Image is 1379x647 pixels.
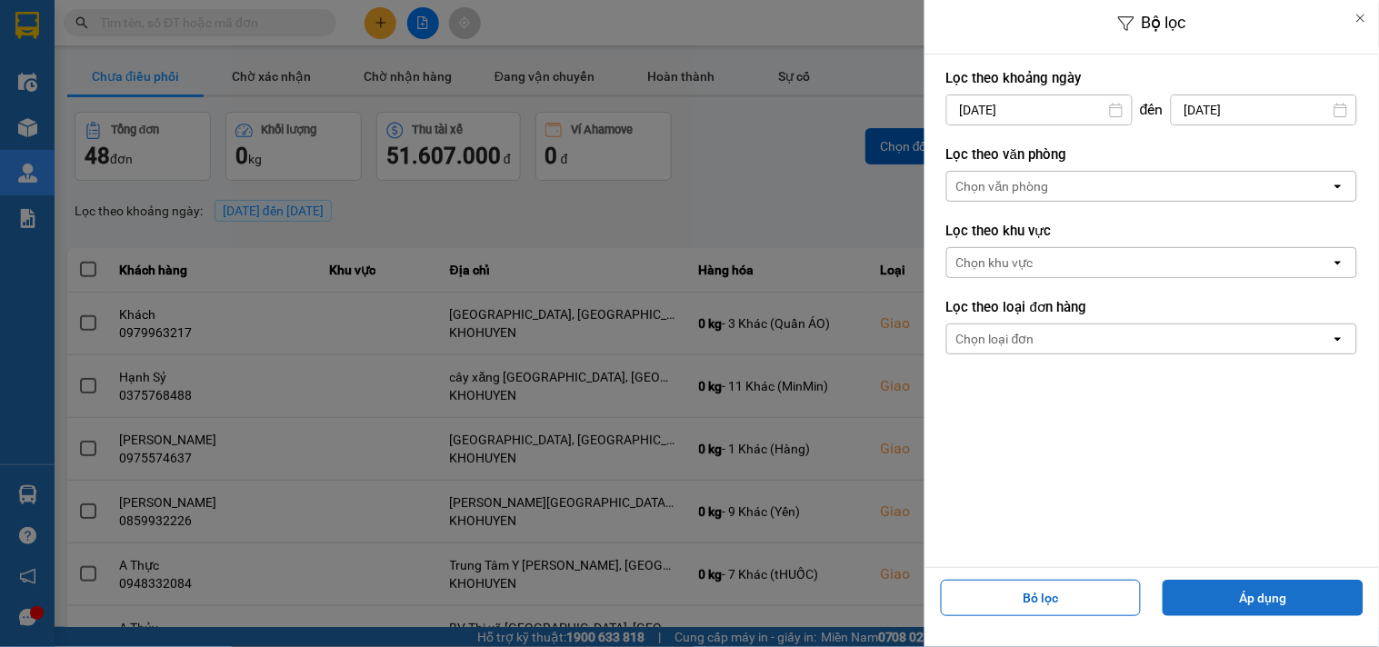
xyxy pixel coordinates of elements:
label: Lọc theo văn phòng [946,145,1357,164]
svg: open [1331,255,1345,270]
div: đến [1133,101,1171,119]
label: Lọc theo loại đơn hàng [946,298,1357,316]
span: Bộ lọc [1142,13,1186,32]
button: Bỏ lọc [941,580,1142,616]
label: Lọc theo khoảng ngày [946,69,1357,87]
button: Áp dụng [1163,580,1364,616]
svg: open [1331,332,1345,346]
input: Select a date. [947,95,1132,124]
div: Chọn loại đơn [956,330,1034,348]
div: Chọn khu vực [956,254,1034,272]
svg: open [1331,179,1345,194]
input: Select a date. [1172,95,1356,124]
div: Chọn văn phòng [956,177,1049,195]
label: Lọc theo khu vực [946,222,1357,240]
